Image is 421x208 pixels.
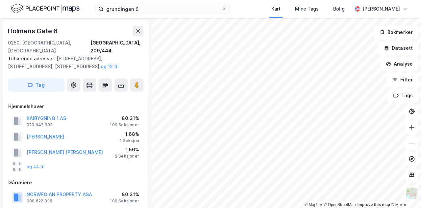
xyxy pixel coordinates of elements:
[8,179,143,187] div: Gårdeiere
[362,5,400,13] div: [PERSON_NAME]
[110,122,139,128] div: 109 Seksjoner
[110,198,139,204] div: 109 Seksjoner
[8,56,57,61] span: Tilhørende adresser:
[388,176,421,208] iframe: Chat Widget
[8,39,90,55] div: 0250, [GEOGRAPHIC_DATA], [GEOGRAPHIC_DATA]
[120,130,139,138] div: 1.68%
[387,73,418,86] button: Filter
[115,146,139,154] div: 1.56%
[388,176,421,208] div: Kontrollprogram for chat
[271,5,281,13] div: Kart
[110,114,139,122] div: 80.31%
[27,122,53,128] div: 920 642 993
[27,198,52,204] div: 988 622 036
[388,89,418,102] button: Tags
[333,5,345,13] div: Bolig
[378,42,418,55] button: Datasett
[374,26,418,39] button: Bokmerker
[110,191,139,198] div: 80.31%
[8,55,138,71] div: [STREET_ADDRESS], [STREET_ADDRESS], [STREET_ADDRESS]
[8,78,64,92] button: Tag
[104,4,222,14] input: Søk på adresse, matrikkel, gårdeiere, leietakere eller personer
[120,138,139,143] div: 1 Seksjon
[90,39,143,55] div: [GEOGRAPHIC_DATA], 209/444
[11,3,80,15] img: logo.f888ab2527a4732fd821a326f86c7f29.svg
[324,202,356,207] a: OpenStreetMap
[115,154,139,159] div: 2 Seksjoner
[8,103,143,110] div: Hjemmelshaver
[8,26,59,36] div: Holmens Gate 6
[305,202,323,207] a: Mapbox
[358,202,390,207] a: Improve this map
[380,57,418,71] button: Analyse
[295,5,319,13] div: Mine Tags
